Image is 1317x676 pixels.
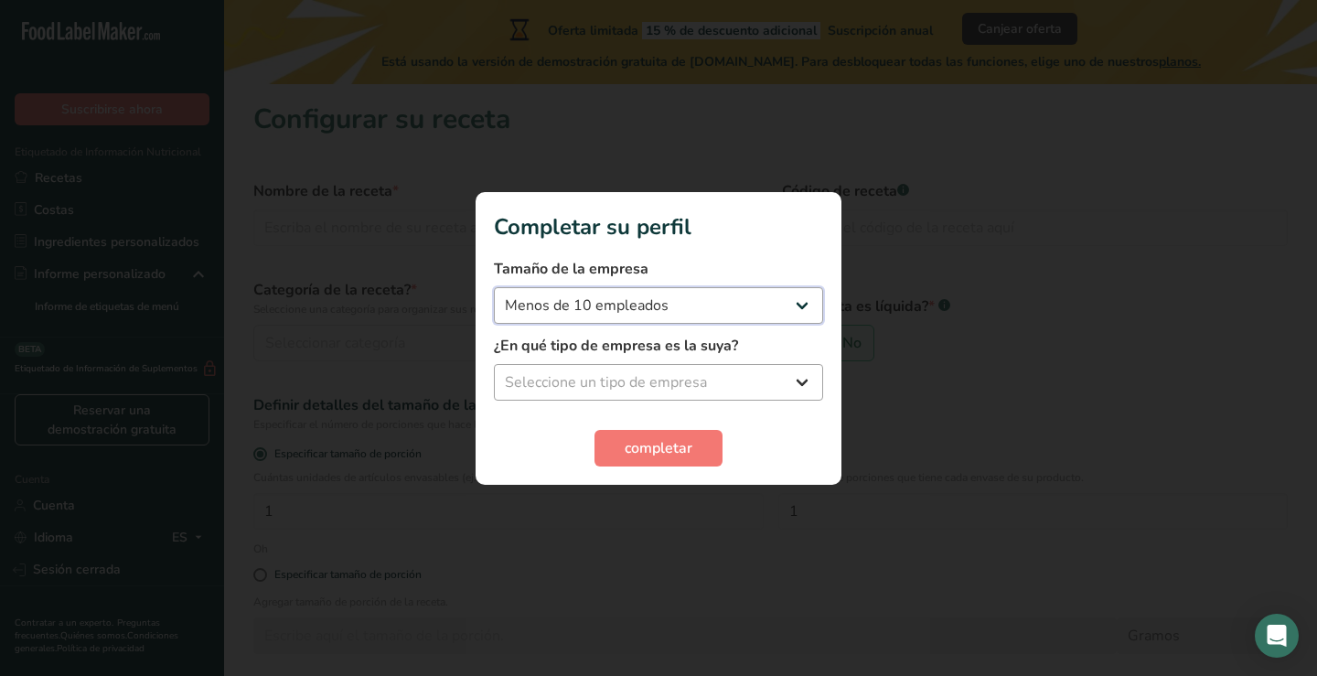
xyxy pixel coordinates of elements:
div: Abrir Intercom Messenger [1255,614,1299,658]
font: Tamaño de la empresa [494,259,648,279]
font: completar [625,438,692,458]
button: completar [594,430,723,467]
font: ¿En qué tipo de empresa es la suya? [494,336,738,356]
font: Completar su perfil [494,212,691,241]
